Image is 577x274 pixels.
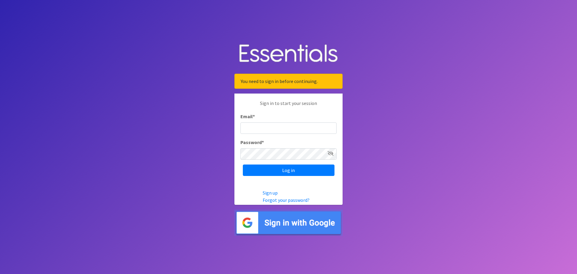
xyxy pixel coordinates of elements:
input: Log in [243,165,334,176]
a: Sign up [263,190,278,196]
img: Human Essentials [234,38,343,69]
label: Password [240,139,264,146]
label: Email [240,113,255,120]
abbr: required [262,139,264,145]
abbr: required [253,113,255,119]
a: Forgot your password? [263,197,310,203]
div: You need to sign in before continuing. [234,74,343,89]
img: Sign in with Google [234,210,343,236]
p: Sign in to start your session [240,100,337,113]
